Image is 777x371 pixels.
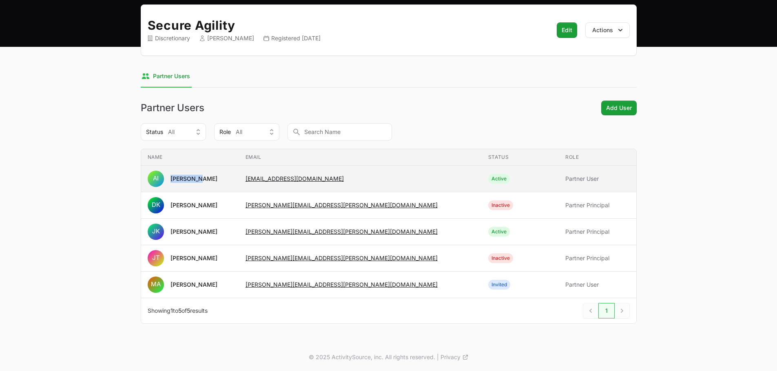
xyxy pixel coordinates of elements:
[178,307,182,314] span: 5
[214,123,279,140] button: RoleAll
[565,228,629,236] span: Partner Principal
[236,128,242,136] span: All
[148,307,208,315] p: Showing to of results
[598,303,615,318] a: 1
[170,175,217,183] div: [PERSON_NAME]
[168,128,175,136] span: All
[152,254,159,261] text: JT
[559,149,636,166] th: Role
[562,25,572,35] span: Edit
[565,281,629,289] span: Partner User
[151,280,161,288] text: MA
[246,255,438,261] a: [PERSON_NAME][EMAIL_ADDRESS][PERSON_NAME][DOMAIN_NAME]
[200,34,254,42] div: [PERSON_NAME]
[246,202,438,209] a: [PERSON_NAME][EMAIL_ADDRESS][PERSON_NAME][DOMAIN_NAME]
[170,254,217,262] div: [PERSON_NAME]
[148,18,542,33] h2: Secure Agility
[565,175,629,183] span: Partner User
[148,171,164,187] svg: Amay Iyer
[141,123,206,140] button: StatusAll
[441,353,469,361] a: Privacy
[141,103,204,113] h1: Partner Users
[187,307,190,314] span: 5
[437,353,439,361] span: |
[153,174,159,182] text: AI
[170,307,173,314] span: 1
[482,149,559,166] th: Status
[264,34,321,42] div: Registered [DATE]
[219,128,231,136] span: Role
[239,149,482,166] th: Email
[309,353,435,361] p: © 2025 ActivitySource, inc. All rights reserved.
[246,281,438,288] a: [PERSON_NAME][EMAIL_ADDRESS][PERSON_NAME][DOMAIN_NAME]
[148,197,164,213] svg: Dipesh Kansara
[601,101,637,115] button: Add User
[557,22,577,38] button: Edit
[585,22,630,38] button: Actions
[153,72,190,80] span: Partner Users
[152,227,159,235] text: JK
[565,201,629,209] span: Partner Principal
[141,66,637,88] nav: Tabs
[148,224,164,240] svg: Jody King
[288,123,392,140] input: Search Name
[141,149,239,166] th: Name
[170,228,217,236] div: [PERSON_NAME]
[246,228,438,235] a: [PERSON_NAME][EMAIL_ADDRESS][PERSON_NAME][DOMAIN_NAME]
[606,103,632,113] span: Add User
[246,175,344,182] a: [EMAIL_ADDRESS][DOMAIN_NAME]
[146,128,163,136] span: Status
[141,66,192,88] a: Partner Users
[170,201,217,209] div: [PERSON_NAME]
[565,254,629,262] span: Partner Principal
[170,281,217,289] div: [PERSON_NAME]
[148,277,164,293] svg: Madeleine Azcona
[151,201,160,209] text: DK
[148,250,164,266] svg: Joshua Taweel
[148,34,190,42] div: Discretionary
